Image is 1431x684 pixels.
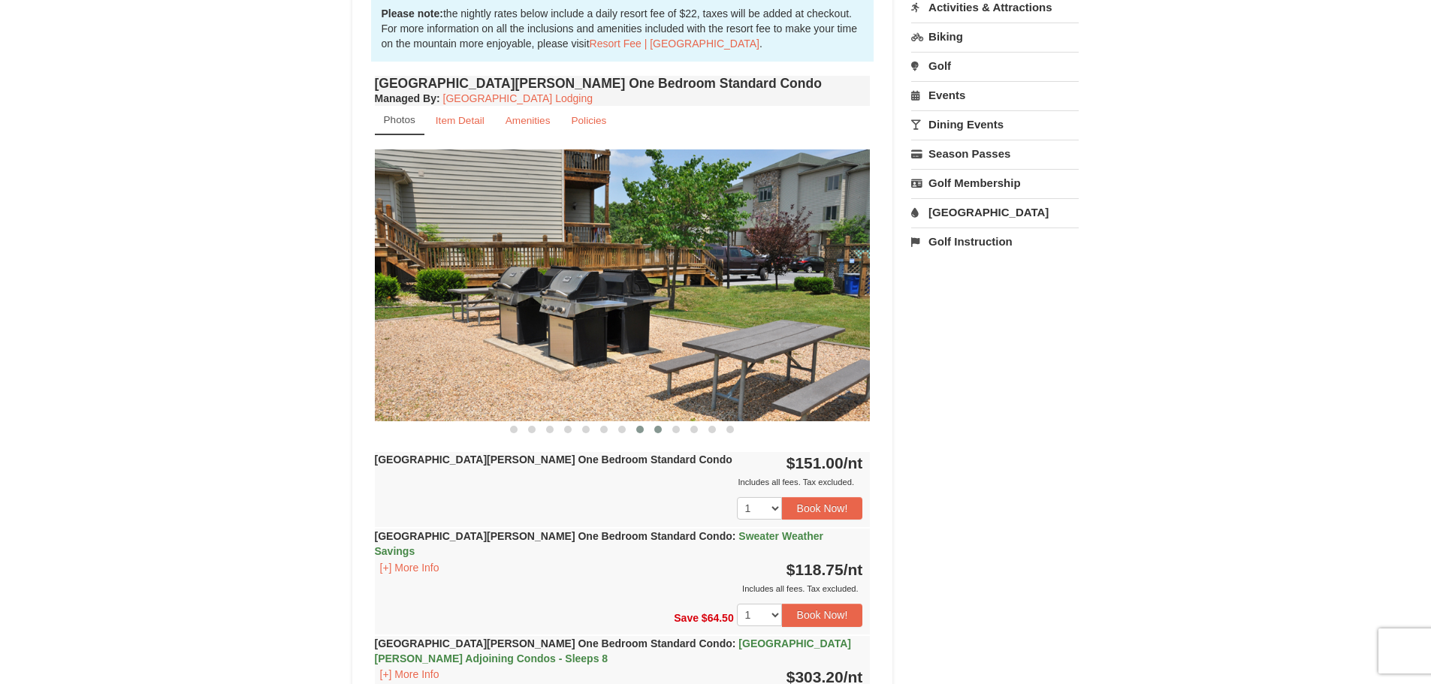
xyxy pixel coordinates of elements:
small: Policies [571,115,606,126]
a: [GEOGRAPHIC_DATA] Lodging [443,92,593,104]
span: [GEOGRAPHIC_DATA][PERSON_NAME] Adjoining Condos - Sleeps 8 [375,637,851,664]
a: [GEOGRAPHIC_DATA] [911,198,1079,226]
a: Events [911,81,1079,109]
a: Policies [561,106,616,135]
a: Photos [375,106,424,135]
small: Photos [384,114,415,125]
a: Season Passes [911,140,1079,167]
span: /nt [844,561,863,578]
a: Amenities [496,106,560,135]
button: Book Now! [782,604,863,626]
a: Resort Fee | [GEOGRAPHIC_DATA] [590,38,759,50]
a: Biking [911,23,1079,50]
button: [+] More Info [375,666,445,682]
a: Golf Instruction [911,227,1079,255]
div: Includes all fees. Tax excluded. [375,581,863,596]
span: $118.75 [786,561,844,578]
small: Item Detail [436,115,485,126]
a: Golf [911,52,1079,80]
span: : [732,637,736,649]
strong: [GEOGRAPHIC_DATA][PERSON_NAME] One Bedroom Standard Condo [375,453,732,466]
strong: [GEOGRAPHIC_DATA][PERSON_NAME] One Bedroom Standard Condo [375,530,823,557]
small: Amenities [506,115,551,126]
img: 18876286-196-83754eb9.jpg [375,149,871,420]
a: Golf Membership [911,169,1079,197]
strong: : [375,92,440,104]
button: Book Now! [782,497,863,520]
div: Includes all fees. Tax excluded. [375,475,863,490]
span: : [732,530,736,542]
span: $64.50 [702,612,734,624]
strong: Please note: [382,8,443,20]
span: Managed By [375,92,436,104]
span: /nt [844,454,863,472]
a: Dining Events [911,110,1079,138]
strong: [GEOGRAPHIC_DATA][PERSON_NAME] One Bedroom Standard Condo [375,637,851,664]
a: Item Detail [426,106,494,135]
h4: [GEOGRAPHIC_DATA][PERSON_NAME] One Bedroom Standard Condo [375,76,871,91]
span: Sweater Weather Savings [375,530,823,557]
strong: $151.00 [786,454,863,472]
span: Save [674,612,699,624]
button: [+] More Info [375,559,445,576]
